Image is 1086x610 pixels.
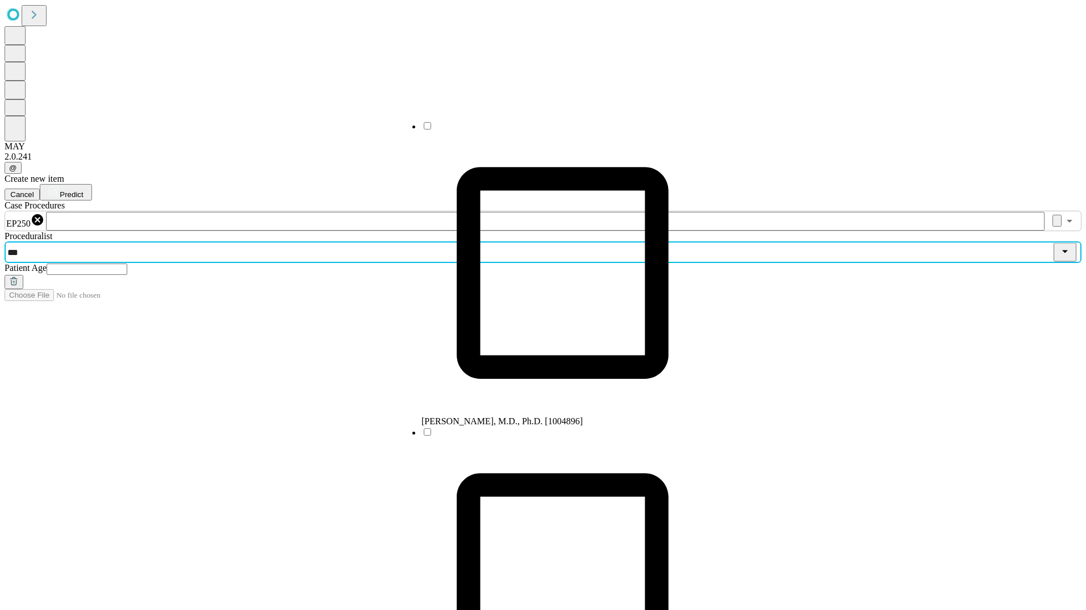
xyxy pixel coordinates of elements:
span: Patient Age [5,263,47,273]
div: 2.0.241 [5,152,1081,162]
button: Open [1062,213,1077,229]
button: Clear [1052,215,1062,227]
button: Predict [40,184,92,200]
span: EP250 [6,219,31,228]
div: MAY [5,141,1081,152]
span: Scheduled Procedure [5,200,65,210]
span: Cancel [10,190,34,199]
button: Cancel [5,189,40,200]
span: Proceduralist [5,231,52,241]
span: [PERSON_NAME], M.D., Ph.D. [1004896] [421,416,583,426]
span: Predict [60,190,83,199]
div: EP250 [6,213,44,229]
span: Create new item [5,174,64,183]
button: Close [1054,243,1076,262]
button: @ [5,162,22,174]
span: @ [9,164,17,172]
